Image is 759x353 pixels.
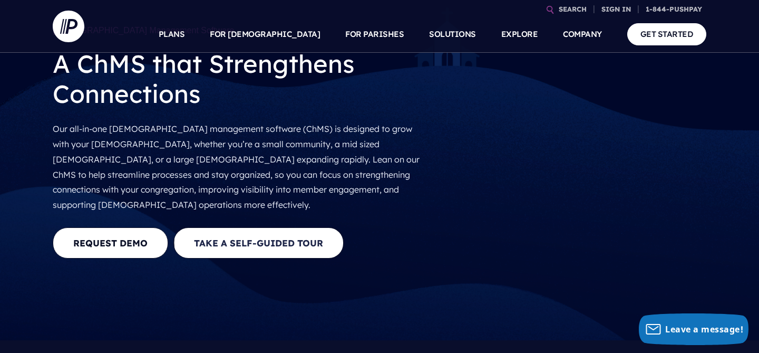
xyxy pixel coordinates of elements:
[53,41,427,117] h2: A ChMS that Strengthens Connections
[159,16,185,53] a: PLANS
[627,23,707,45] a: GET STARTED
[501,16,538,53] a: EXPLORE
[173,227,344,259] button: Take a Self-guided Tour
[665,323,743,335] span: Leave a message!
[639,313,748,345] button: Leave a message!
[210,16,320,53] a: FOR [DEMOGRAPHIC_DATA]
[345,16,404,53] a: FOR PARISHES
[563,16,602,53] a: COMPANY
[53,117,427,217] p: Our all-in-one [DEMOGRAPHIC_DATA] management software (ChMS) is designed to grow with your [DEMOG...
[53,227,168,259] a: REQUEST DEMO
[429,16,476,53] a: SOLUTIONS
